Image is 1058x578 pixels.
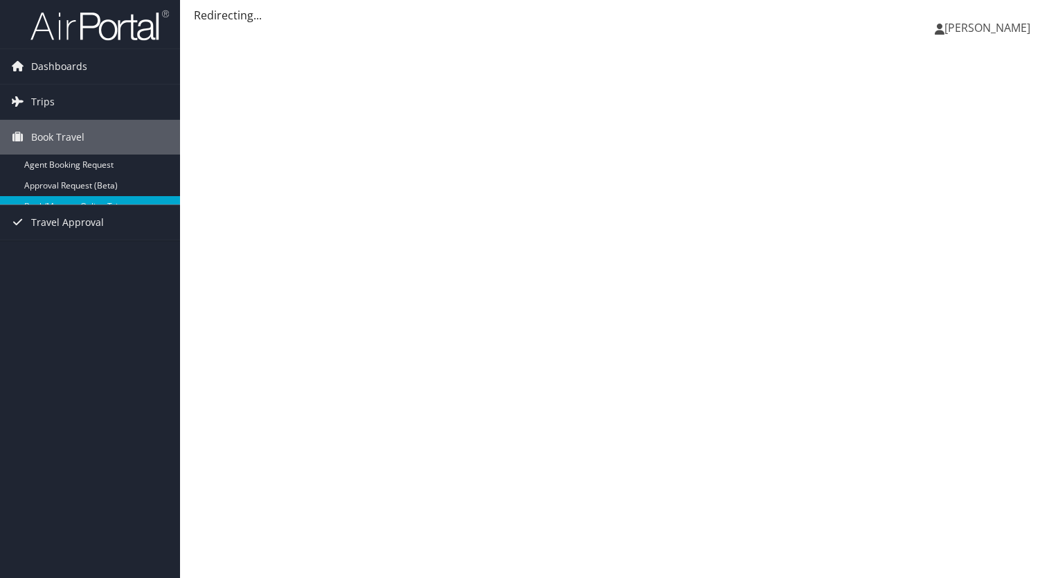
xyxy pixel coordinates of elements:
span: Travel Approval [31,205,104,240]
span: Trips [31,85,55,119]
span: [PERSON_NAME] [944,20,1030,35]
img: airportal-logo.png [30,9,169,42]
span: Dashboards [31,49,87,84]
div: Redirecting... [194,7,1044,24]
span: Book Travel [31,120,84,155]
a: [PERSON_NAME] [935,7,1044,49]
